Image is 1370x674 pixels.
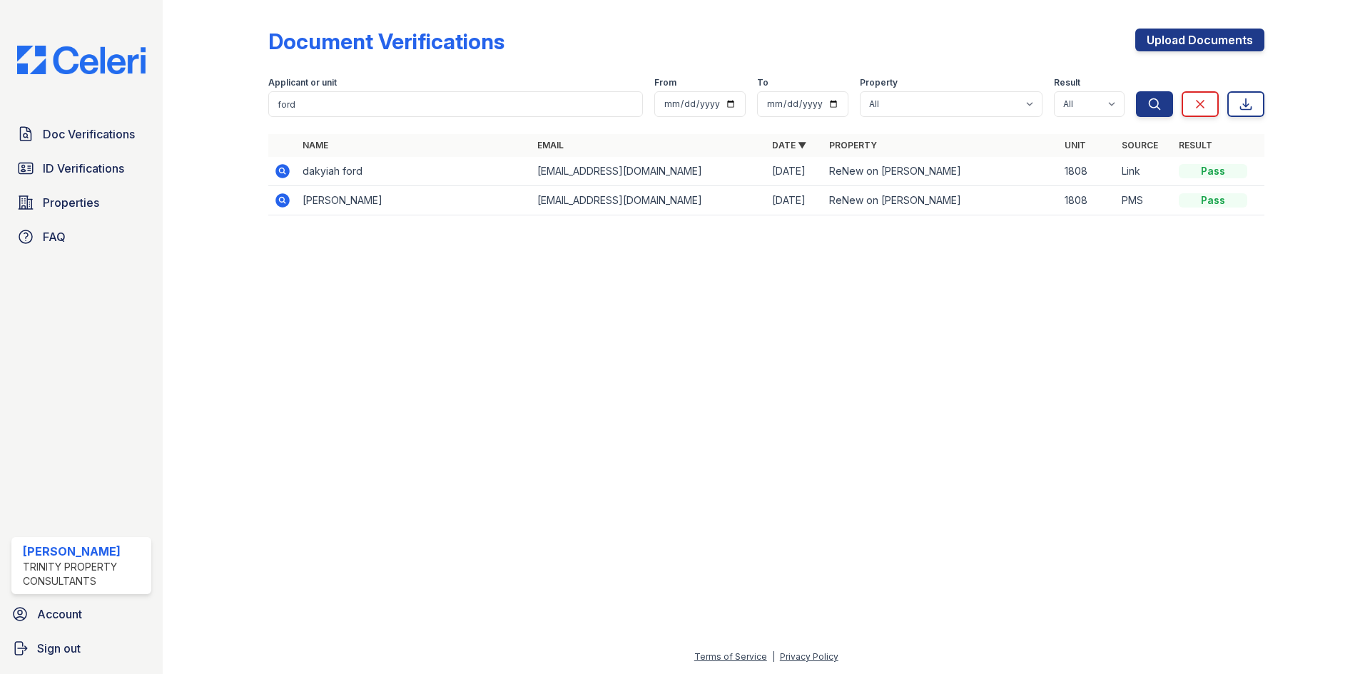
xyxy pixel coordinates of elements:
[303,140,328,150] a: Name
[268,91,643,117] input: Search by name, email, or unit number
[23,543,146,560] div: [PERSON_NAME]
[23,560,146,588] div: Trinity Property Consultants
[823,157,1058,186] td: ReNew on [PERSON_NAME]
[766,157,823,186] td: [DATE]
[11,120,151,148] a: Doc Verifications
[757,77,768,88] label: To
[37,606,82,623] span: Account
[1179,164,1247,178] div: Pass
[1059,186,1116,215] td: 1808
[43,194,99,211] span: Properties
[11,154,151,183] a: ID Verifications
[829,140,877,150] a: Property
[772,140,806,150] a: Date ▼
[1059,157,1116,186] td: 1808
[6,634,157,663] a: Sign out
[654,77,676,88] label: From
[823,186,1058,215] td: ReNew on [PERSON_NAME]
[1116,157,1173,186] td: Link
[297,186,532,215] td: [PERSON_NAME]
[6,46,157,74] img: CE_Logo_Blue-a8612792a0a2168367f1c8372b55b34899dd931a85d93a1a3d3e32e68fde9ad4.png
[1122,140,1158,150] a: Source
[6,600,157,628] a: Account
[532,186,766,215] td: [EMAIL_ADDRESS][DOMAIN_NAME]
[11,188,151,217] a: Properties
[43,126,135,143] span: Doc Verifications
[1065,140,1086,150] a: Unit
[766,186,823,215] td: [DATE]
[37,640,81,657] span: Sign out
[532,157,766,186] td: [EMAIL_ADDRESS][DOMAIN_NAME]
[1135,29,1264,51] a: Upload Documents
[268,29,504,54] div: Document Verifications
[297,157,532,186] td: dakyiah ford
[694,651,767,662] a: Terms of Service
[772,651,775,662] div: |
[1054,77,1080,88] label: Result
[860,77,898,88] label: Property
[11,223,151,251] a: FAQ
[1179,140,1212,150] a: Result
[1116,186,1173,215] td: PMS
[780,651,838,662] a: Privacy Policy
[268,77,337,88] label: Applicant or unit
[537,140,564,150] a: Email
[43,160,124,177] span: ID Verifications
[43,228,66,245] span: FAQ
[1179,193,1247,208] div: Pass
